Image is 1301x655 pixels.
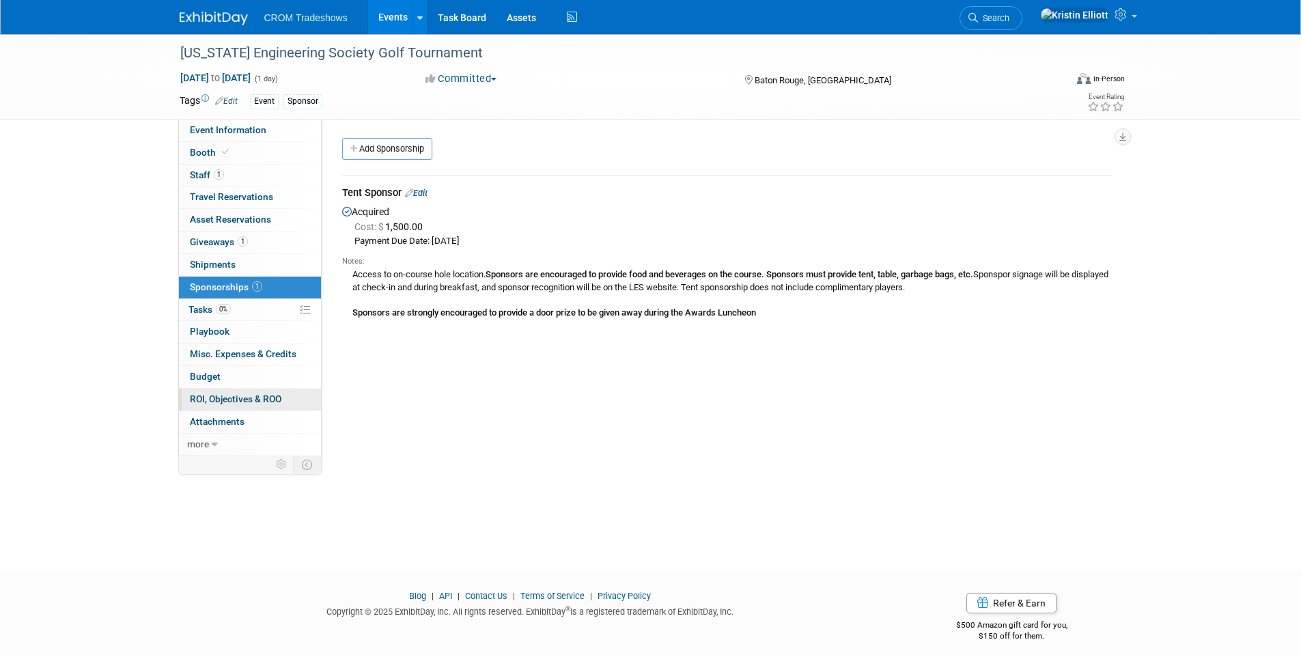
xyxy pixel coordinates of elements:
span: more [187,438,209,449]
a: Privacy Policy [598,591,651,601]
sup: ® [565,605,570,613]
a: more [179,434,321,456]
span: Sponsorships [190,281,262,292]
span: Staff [190,169,224,180]
span: (1 day) [253,74,278,83]
div: Access to on-course hole location. Sponspor signage will be displayed at check-in and during brea... [342,267,1112,319]
i: Booth reservation complete [222,148,229,156]
span: 1 [252,281,262,292]
span: 1 [214,169,224,180]
span: to [209,72,222,83]
a: Playbook [179,321,321,343]
a: Misc. Expenses & Credits [179,344,321,365]
a: Edit [405,188,428,198]
span: Playbook [190,326,229,337]
td: Personalize Event Tab Strip [270,456,294,473]
span: Budget [190,371,221,382]
a: Add Sponsorship [342,138,432,160]
span: Shipments [190,259,236,270]
img: ExhibitDay [180,12,248,25]
span: Misc. Expenses & Credits [190,348,296,359]
a: Edit [215,96,238,106]
div: Event Rating [1087,94,1124,100]
a: Giveaways1 [179,232,321,253]
span: [DATE] [DATE] [180,72,251,84]
a: Terms of Service [520,591,585,601]
div: In-Person [1093,74,1125,84]
a: Attachments [179,411,321,433]
span: Booth [190,147,232,158]
a: Staff1 [179,165,321,186]
td: Tags [180,94,238,109]
div: Tent Sponsor [342,186,1112,203]
a: Blog [409,591,426,601]
span: | [428,591,437,601]
div: Notes: [342,256,1112,267]
a: Refer & Earn [966,593,1057,613]
div: Acquired [342,203,1112,323]
img: Kristin Elliott [1040,8,1109,23]
div: Event Format [985,71,1125,92]
div: Event [250,94,279,109]
td: Toggle Event Tabs [293,456,321,473]
span: | [454,591,463,601]
a: Contact Us [465,591,507,601]
img: Format-Inperson.png [1077,73,1091,84]
a: Budget [179,366,321,388]
b: Sponsors are encouraged to provide food and beverages on the course. Sponsors must provide tent, ... [486,269,973,279]
span: Asset Reservations [190,214,271,225]
span: 1,500.00 [354,221,428,232]
span: Baton Rouge, [GEOGRAPHIC_DATA] [755,75,891,85]
a: Travel Reservations [179,186,321,208]
button: Committed [421,72,502,86]
a: Tasks0% [179,299,321,321]
div: Sponsor [283,94,322,109]
span: Attachments [190,416,244,427]
a: Shipments [179,254,321,276]
div: $500 Amazon gift card for you, [901,611,1122,642]
a: Booth [179,142,321,164]
div: Payment Due Date: [DATE] [354,235,1112,248]
span: | [509,591,518,601]
b: Sponsors are strongly encouraged to provide a door prize to be given away during the Awards Luncheon [352,307,756,318]
span: Search [978,13,1009,23]
a: Asset Reservations [179,209,321,231]
a: API [439,591,452,601]
span: Tasks [188,304,231,315]
span: Event Information [190,124,266,135]
div: Copyright © 2025 ExhibitDay, Inc. All rights reserved. ExhibitDay is a registered trademark of Ex... [180,602,882,618]
span: 1 [238,236,248,247]
a: Search [960,6,1022,30]
div: [US_STATE] Engineering Society Golf Tournament [176,41,1045,66]
span: Travel Reservations [190,191,273,202]
span: ROI, Objectives & ROO [190,393,281,404]
span: CROM Tradeshows [264,12,348,23]
span: Giveaways [190,236,248,247]
span: 0% [216,304,231,314]
span: Cost: $ [354,221,385,232]
div: $150 off for them. [901,630,1122,642]
span: | [587,591,596,601]
a: ROI, Objectives & ROO [179,389,321,410]
a: Sponsorships1 [179,277,321,298]
a: Event Information [179,120,321,141]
